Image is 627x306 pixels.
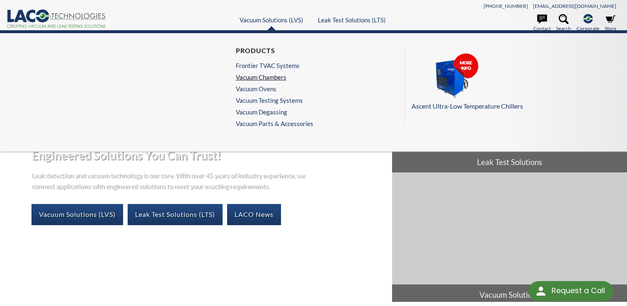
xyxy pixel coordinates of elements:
a: Vacuum Parts & Accessories [235,120,313,127]
a: Frontier TVAC Systems [235,62,309,69]
a: LACO News [227,204,281,225]
a: Search [556,14,571,32]
a: [EMAIL_ADDRESS][DOMAIN_NAME] [533,3,616,9]
span: Leak Test Solutions [392,152,627,172]
a: Leak Test Solutions (LTS) [128,204,223,225]
p: Leak detection and vacuum technology is our core. With over 45 years of industry experience, we c... [31,170,309,191]
a: Leak Test Solutions (LTS) [318,16,386,24]
a: Vacuum Chambers [235,73,309,81]
span: Corporate [576,24,599,32]
div: Request a Call [528,281,613,301]
h2: Engineered Solutions You Can Trust! [31,148,385,163]
div: Request a Call [551,281,605,300]
a: Vacuum Degassing [235,108,309,116]
img: Ascent_Chillers_Pods__LVS_.png [412,53,494,100]
h4: Products [235,46,309,55]
a: Store [605,14,616,32]
a: Vacuum Solutions (LVS) [31,204,123,225]
a: Vacuum Solutions [392,173,627,305]
a: Vacuum Testing Systems [235,97,309,104]
p: Ascent Ultra-Low Temperature Chillers [412,101,615,112]
a: Ascent Ultra-Low Temperature Chillers [412,53,615,112]
span: Vacuum Solutions [392,284,627,305]
a: Vacuum Solutions (LVS) [240,16,303,24]
img: round button [534,284,547,298]
a: Vacuum Ovens [235,85,309,92]
a: Contact [533,14,551,32]
a: [PHONE_NUMBER] [484,3,528,9]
